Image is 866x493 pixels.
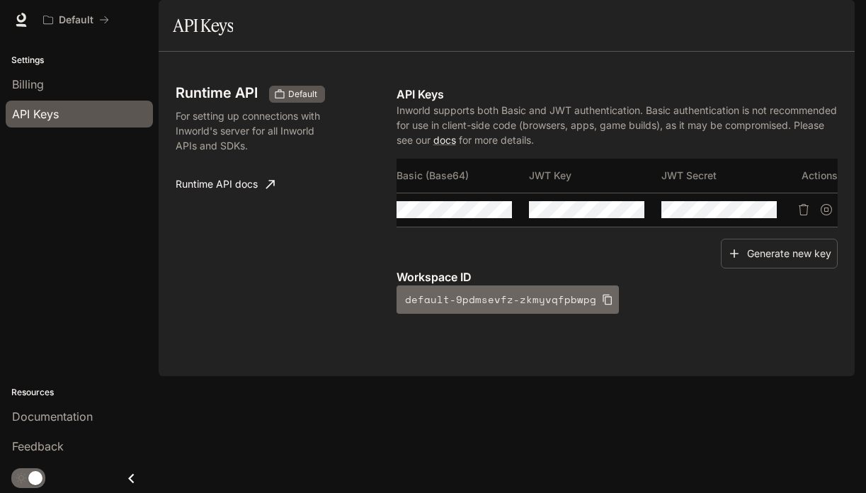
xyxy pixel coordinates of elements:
[794,159,838,193] th: Actions
[397,285,619,314] button: default-9pdmsevfz-zkmyvqfpbwpg
[397,159,529,193] th: Basic (Base64)
[721,239,838,269] button: Generate new key
[37,6,115,34] button: All workspaces
[397,268,838,285] p: Workspace ID
[397,86,838,103] p: API Keys
[59,14,93,26] p: Default
[792,198,815,221] button: Delete API key
[176,86,258,100] h3: Runtime API
[283,88,323,101] span: Default
[529,159,661,193] th: JWT Key
[173,11,233,40] h1: API Keys
[397,103,838,147] p: Inworld supports both Basic and JWT authentication. Basic authentication is not recommended for u...
[170,170,280,198] a: Runtime API docs
[176,108,333,153] p: For setting up connections with Inworld's server for all Inworld APIs and SDKs.
[433,134,456,146] a: docs
[661,159,794,193] th: JWT Secret
[815,198,838,221] button: Suspend API key
[269,86,325,103] div: These keys will apply to your current workspace only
